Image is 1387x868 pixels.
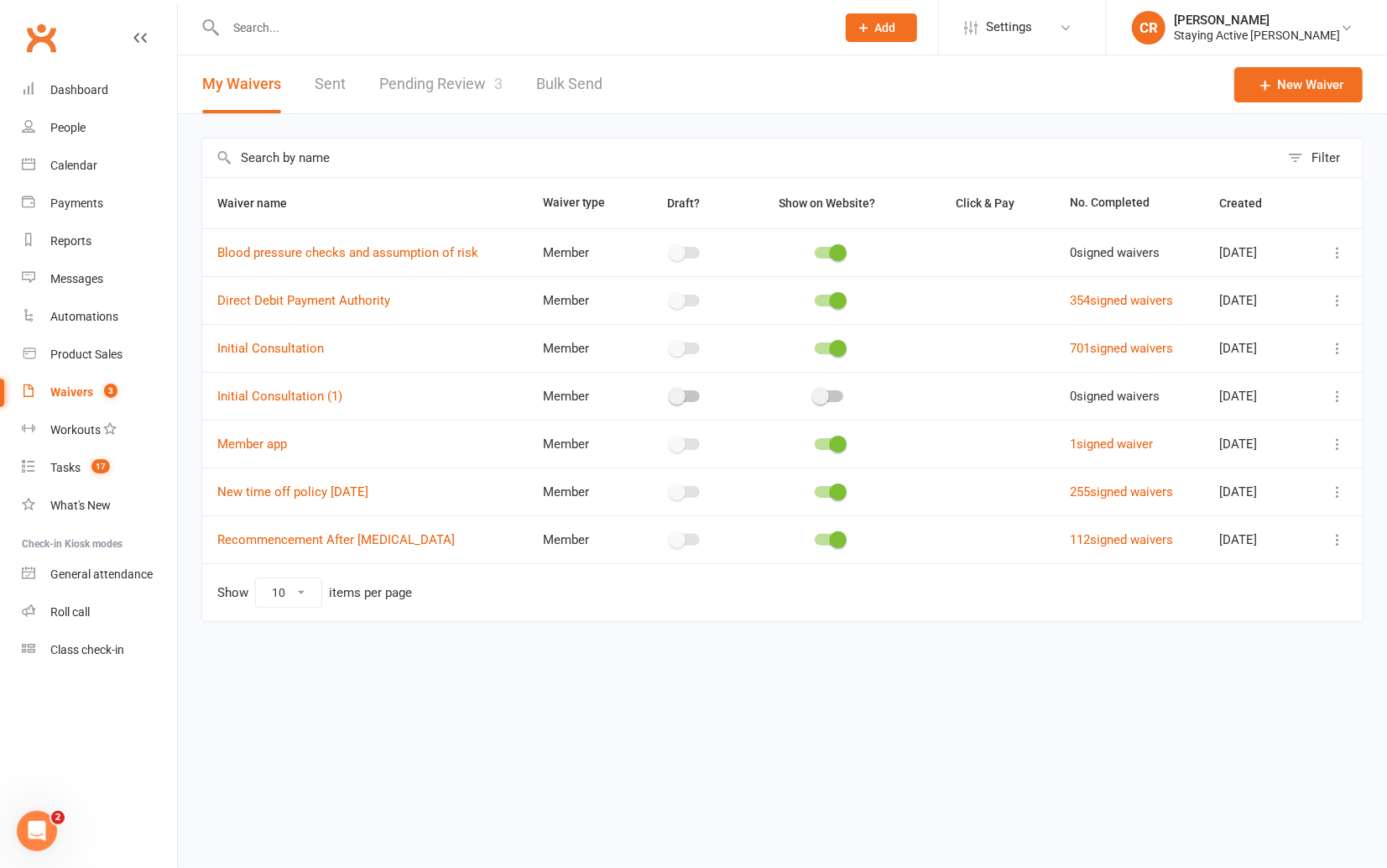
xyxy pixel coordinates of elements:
[1071,341,1174,356] a: 701signed waivers
[22,109,177,147] a: People
[51,811,65,824] span: 2
[528,372,632,420] td: Member
[50,310,118,323] div: Automations
[536,55,602,113] a: Bulk Send
[779,196,875,210] span: Show on Website?
[20,17,62,59] a: Clubworx
[1204,276,1306,324] td: [DATE]
[1234,67,1363,102] a: New Waiver
[1204,228,1306,276] td: [DATE]
[50,121,86,134] div: People
[667,196,700,210] span: Draft?
[50,348,123,361] div: Product Sales
[22,222,177,260] a: Reports
[1071,293,1174,308] a: 354signed waivers
[528,468,632,515] td: Member
[22,71,177,109] a: Dashboard
[50,423,101,437] div: Workouts
[1132,11,1165,44] div: CR
[1071,245,1160,260] span: 0 signed waivers
[986,8,1032,46] span: Settings
[1204,324,1306,372] td: [DATE]
[217,437,287,452] a: Member app
[1311,148,1340,168] div: Filter
[846,13,917,42] button: Add
[1219,193,1280,213] button: Created
[217,341,324,356] a: Initial Consultation
[50,234,91,248] div: Reports
[1204,515,1306,563] td: [DATE]
[22,593,177,631] a: Roll call
[1174,28,1340,43] div: Staying Active [PERSON_NAME]
[1280,139,1363,177] button: Filter
[1219,196,1280,210] span: Created
[22,374,177,411] a: Waivers 3
[217,578,412,608] div: Show
[50,643,124,656] div: Class check-in
[217,484,368,499] a: New time off policy [DATE]
[217,196,305,210] span: Waiver name
[22,487,177,525] a: What's New
[1204,468,1306,515] td: [DATE]
[22,260,177,298] a: Messages
[528,228,632,276] td: Member
[1056,178,1205,228] th: No. Completed
[202,55,281,113] button: My Waivers
[22,298,177,336] a: Automations
[764,193,894,213] button: Show on Website?
[217,532,455,547] a: Recommencement After [MEDICAL_DATA]
[50,605,90,619] div: Roll call
[104,384,117,398] span: 3
[528,420,632,468] td: Member
[22,147,177,185] a: Calendar
[50,159,97,172] div: Calendar
[22,185,177,222] a: Payments
[22,411,177,449] a: Workouts
[50,385,93,399] div: Waivers
[217,193,305,213] button: Waiver name
[217,293,390,308] a: Direct Debit Payment Authority
[652,193,718,213] button: Draft?
[315,55,346,113] a: Sent
[528,276,632,324] td: Member
[1204,420,1306,468] td: [DATE]
[956,196,1014,210] span: Click & Pay
[217,245,478,260] a: Blood pressure checks and assumption of risk
[202,139,1280,177] input: Search by name
[528,178,632,228] th: Waiver type
[1071,484,1174,499] a: 255signed waivers
[1071,437,1154,452] a: 1signed waiver
[50,461,81,474] div: Tasks
[50,567,153,581] div: General attendance
[379,55,503,113] a: Pending Review3
[22,336,177,374] a: Product Sales
[1071,389,1160,404] span: 0 signed waivers
[875,21,896,34] span: Add
[1204,372,1306,420] td: [DATE]
[22,556,177,593] a: General attendance kiosk mode
[50,196,103,210] div: Payments
[941,193,1033,213] button: Click & Pay
[217,389,342,404] a: Initial Consultation (1)
[17,811,57,851] iframe: Intercom live chat
[22,449,177,487] a: Tasks 17
[528,515,632,563] td: Member
[50,83,108,97] div: Dashboard
[1174,13,1340,28] div: [PERSON_NAME]
[50,499,111,512] div: What's New
[91,459,110,473] span: 17
[221,16,824,39] input: Search...
[1071,532,1174,547] a: 112signed waivers
[50,272,103,285] div: Messages
[528,324,632,372] td: Member
[494,75,503,92] span: 3
[22,631,177,669] a: Class kiosk mode
[329,586,412,600] div: items per page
